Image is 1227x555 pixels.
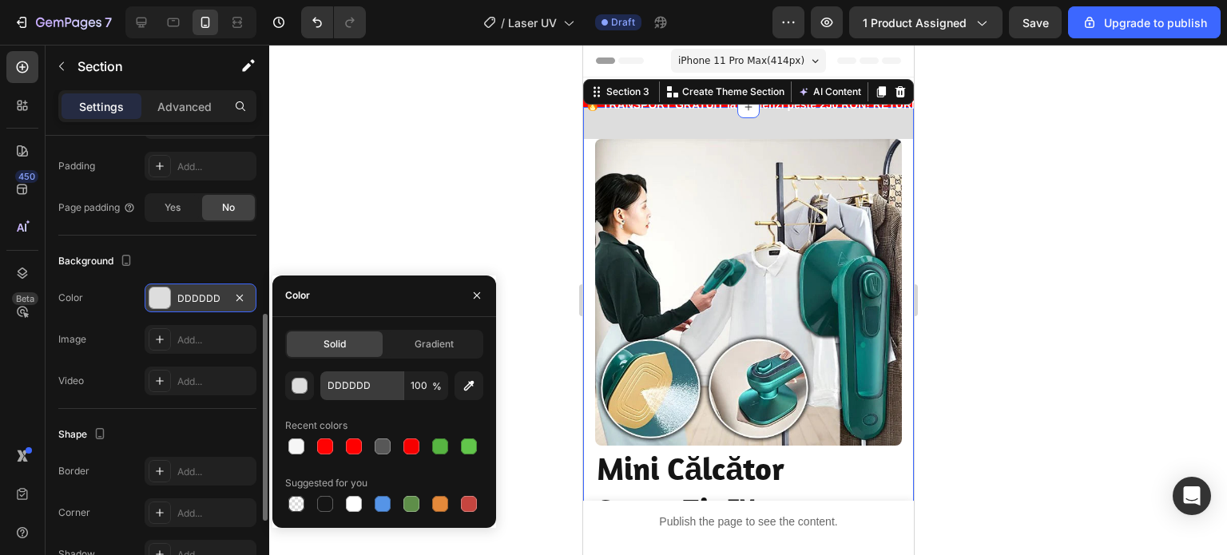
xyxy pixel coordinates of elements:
[177,160,252,174] div: Add...
[6,6,119,38] button: 7
[415,337,454,351] span: Gradient
[285,418,347,433] div: Recent colors
[58,332,86,347] div: Image
[320,371,403,400] input: Eg: FFFFFF
[177,465,252,479] div: Add...
[58,159,95,173] div: Padding
[58,374,84,388] div: Video
[12,292,38,305] div: Beta
[99,40,201,54] p: Create Theme Section
[501,14,505,31] span: /
[285,476,367,490] div: Suggested for you
[58,291,83,305] div: Color
[285,288,310,303] div: Color
[1173,477,1211,515] div: Open Intercom Messenger
[177,375,252,389] div: Add...
[79,98,124,115] p: Settings
[863,14,967,31] span: 1 product assigned
[20,40,69,54] div: Section 3
[1022,16,1049,30] span: Save
[58,505,90,520] div: Corner
[105,13,112,32] p: 7
[432,379,442,394] span: %
[301,6,366,38] div: Undo/Redo
[1082,14,1207,31] div: Upgrade to publish
[177,333,252,347] div: Add...
[77,57,208,76] p: Section
[177,291,224,306] div: DDDDDD
[222,200,235,215] span: No
[58,424,109,446] div: Shape
[611,15,635,30] span: Draft
[58,200,136,215] div: Page padding
[177,506,252,521] div: Add...
[157,98,212,115] p: Advanced
[508,14,557,31] span: Laser UV
[58,464,89,478] div: Border
[1068,6,1221,38] button: Upgrade to publish
[15,170,38,183] div: 450
[849,6,1003,38] button: 1 product assigned
[2,54,716,66] strong: 🔥 TRANSPORT GRATUIT la comenzi peste 250 RON! RETURNĂRI SIMPLE! PESTE [DATE] CLIENȚI MULȚUMIȚI! C...
[58,251,136,272] div: Background
[212,38,281,57] button: AI Content
[324,337,346,351] span: Solid
[165,200,181,215] span: Yes
[583,45,914,555] iframe: Design area
[12,401,319,487] h2: Mini Călcător SteamZip™
[1009,6,1062,38] button: Save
